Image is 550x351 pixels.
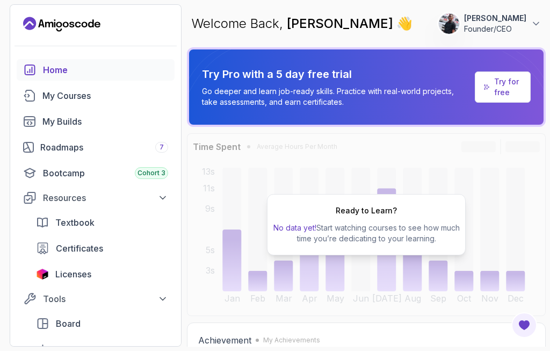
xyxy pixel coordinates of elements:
p: Try Pro with a 5 day free trial [202,67,471,82]
a: Landing page [23,16,100,33]
button: Tools [17,289,175,309]
div: Home [43,63,168,76]
button: user profile image[PERSON_NAME]Founder/CEO [438,13,541,34]
a: board [30,313,175,334]
div: Roadmaps [40,141,168,154]
p: Welcome Back, [191,15,412,32]
a: licenses [30,263,175,285]
button: Resources [17,188,175,207]
a: certificates [30,238,175,259]
p: [PERSON_NAME] [464,13,526,24]
span: [PERSON_NAME] [287,16,396,31]
h2: Achievement [198,334,251,347]
h2: Ready to Learn? [336,205,397,216]
span: Licenses [55,268,91,281]
img: jetbrains icon [36,269,49,280]
span: 👋 [394,12,417,35]
a: Try for free [494,76,522,98]
div: My Courses [42,89,168,102]
a: courses [17,85,175,106]
div: My Builds [42,115,168,128]
a: builds [17,111,175,132]
button: Open Feedback Button [511,312,537,338]
p: Start watching courses to see how much time you’re dedicating to your learning. [272,223,461,244]
a: textbook [30,212,175,233]
div: Bootcamp [43,167,168,180]
a: Try for free [475,71,531,103]
p: My Achievements [263,336,320,345]
img: user profile image [439,13,459,34]
p: Founder/CEO [464,24,526,34]
span: Cohort 3 [137,169,165,177]
span: Textbook [55,216,95,229]
a: bootcamp [17,162,175,184]
span: 7 [160,143,164,152]
span: No data yet! [273,223,316,232]
span: Board [56,317,81,330]
div: Tools [43,292,168,305]
a: home [17,59,175,81]
div: Resources [43,191,168,204]
a: roadmaps [17,137,175,158]
span: Certificates [56,242,103,255]
p: Go deeper and learn job-ready skills. Practice with real-world projects, take assessments, and ea... [202,86,471,108]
